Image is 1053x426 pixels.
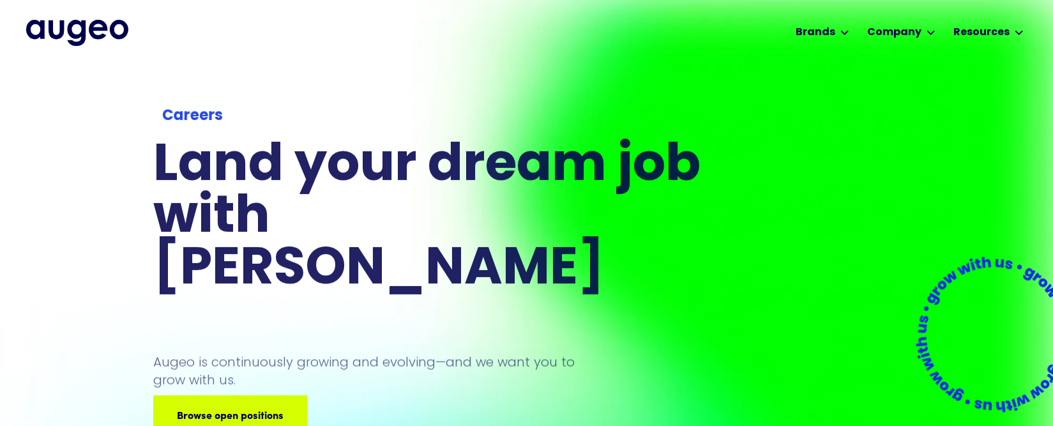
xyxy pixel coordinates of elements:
[796,25,835,40] div: Brands
[162,109,222,123] strong: Careers
[153,353,593,389] p: Augeo is continuously growing and evolving—and we want you to grow with us.
[26,20,128,45] a: home
[867,25,921,40] div: Company
[26,20,128,45] img: Augeo's full logo in midnight blue.
[953,25,1010,40] div: Resources
[153,141,705,296] h1: Land your dream job﻿ with [PERSON_NAME]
